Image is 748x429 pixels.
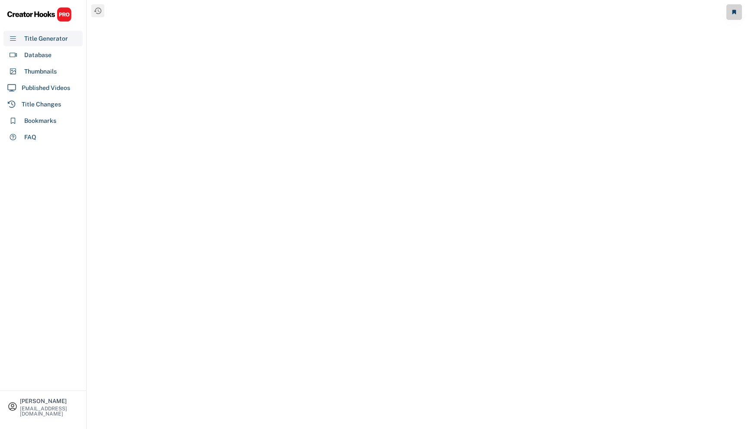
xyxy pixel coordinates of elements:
[24,34,68,43] div: Title Generator
[22,83,70,93] div: Published Videos
[24,51,52,60] div: Database
[24,133,36,142] div: FAQ
[20,398,79,404] div: [PERSON_NAME]
[24,116,56,125] div: Bookmarks
[7,7,72,22] img: CHPRO%20Logo.svg
[20,406,79,416] div: [EMAIL_ADDRESS][DOMAIN_NAME]
[24,67,57,76] div: Thumbnails
[22,100,61,109] div: Title Changes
